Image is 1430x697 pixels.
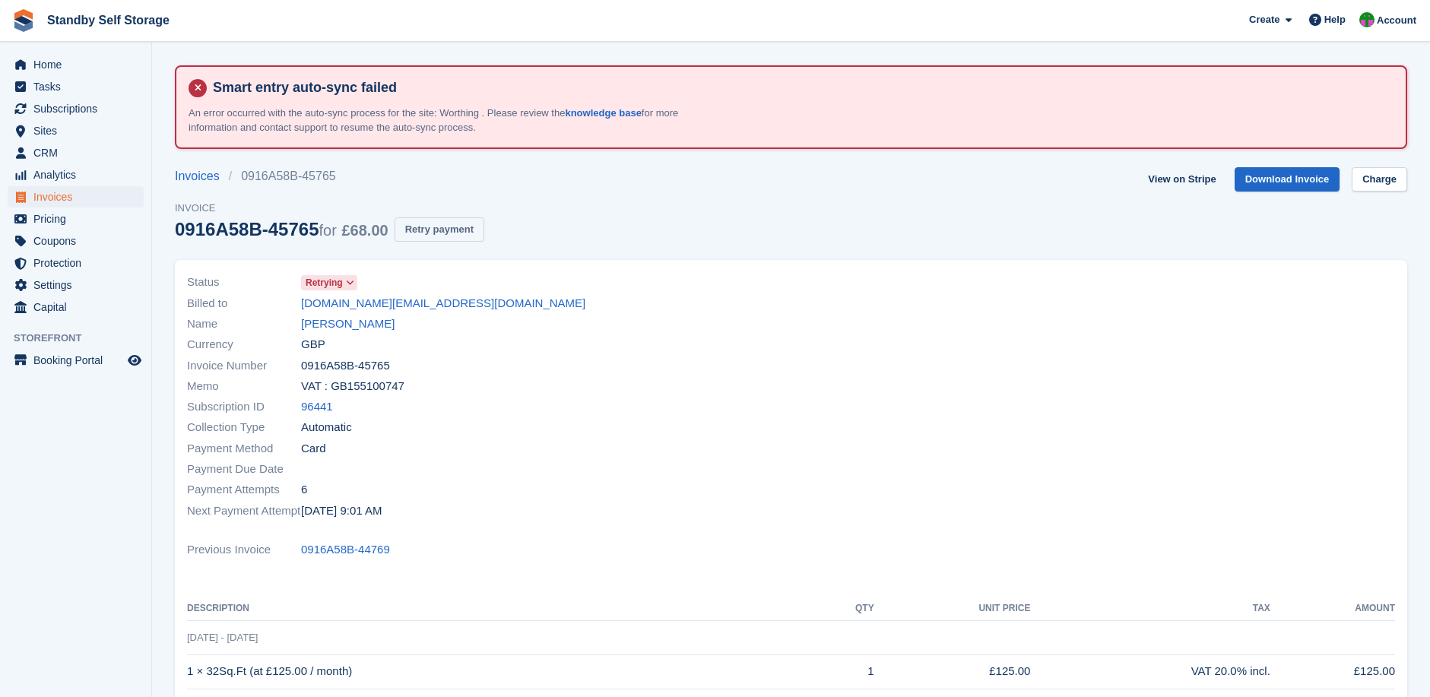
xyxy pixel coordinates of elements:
[33,142,125,163] span: CRM
[33,230,125,252] span: Coupons
[187,597,817,621] th: Description
[874,597,1031,621] th: Unit Price
[301,440,326,458] span: Card
[33,76,125,97] span: Tasks
[33,120,125,141] span: Sites
[33,350,125,371] span: Booking Portal
[187,440,301,458] span: Payment Method
[817,597,874,621] th: QTY
[187,461,301,478] span: Payment Due Date
[301,398,333,416] a: 96441
[1324,12,1346,27] span: Help
[1352,167,1407,192] a: Charge
[301,481,307,499] span: 6
[8,54,144,75] a: menu
[187,419,301,436] span: Collection Type
[187,274,301,291] span: Status
[1377,13,1416,28] span: Account
[33,208,125,230] span: Pricing
[8,120,144,141] a: menu
[1270,597,1395,621] th: Amount
[301,378,404,395] span: VAT : GB155100747
[33,164,125,185] span: Analytics
[8,142,144,163] a: menu
[187,541,301,559] span: Previous Invoice
[33,274,125,296] span: Settings
[175,167,484,185] nav: breadcrumbs
[187,481,301,499] span: Payment Attempts
[1030,663,1270,680] div: VAT 20.0% incl.
[175,167,229,185] a: Invoices
[8,350,144,371] a: menu
[8,98,144,119] a: menu
[301,357,390,375] span: 0916A58B-45765
[187,315,301,333] span: Name
[319,222,336,239] span: for
[33,252,125,274] span: Protection
[306,276,343,290] span: Retrying
[8,186,144,208] a: menu
[187,378,301,395] span: Memo
[187,357,301,375] span: Invoice Number
[1235,167,1340,192] a: Download Invoice
[1270,654,1395,689] td: £125.00
[301,541,390,559] a: 0916A58B-44769
[301,295,585,312] a: [DOMAIN_NAME][EMAIL_ADDRESS][DOMAIN_NAME]
[1359,12,1375,27] img: Michelle Mustoe
[1030,597,1270,621] th: Tax
[8,208,144,230] a: menu
[1249,12,1279,27] span: Create
[342,222,388,239] span: £68.00
[175,201,484,216] span: Invoice
[33,98,125,119] span: Subscriptions
[8,252,144,274] a: menu
[565,107,641,119] a: knowledge base
[14,331,151,346] span: Storefront
[8,274,144,296] a: menu
[187,632,258,643] span: [DATE] - [DATE]
[395,217,484,242] button: Retry payment
[8,164,144,185] a: menu
[189,106,721,135] p: An error occurred with the auto-sync process for the site: Worthing . Please review the for more ...
[187,295,301,312] span: Billed to
[187,398,301,416] span: Subscription ID
[187,336,301,353] span: Currency
[41,8,176,33] a: Standby Self Storage
[175,219,388,239] div: 0916A58B-45765
[8,296,144,318] a: menu
[33,296,125,318] span: Capital
[187,502,301,520] span: Next Payment Attempt
[1142,167,1222,192] a: View on Stripe
[125,351,144,369] a: Preview store
[187,654,817,689] td: 1 × 32Sq.Ft (at £125.00 / month)
[301,502,382,520] time: 2025-08-29 08:01:19 UTC
[8,230,144,252] a: menu
[301,315,395,333] a: [PERSON_NAME]
[33,186,125,208] span: Invoices
[817,654,874,689] td: 1
[301,336,325,353] span: GBP
[301,419,352,436] span: Automatic
[12,9,35,32] img: stora-icon-8386f47178a22dfd0bd8f6a31ec36ba5ce8667c1dd55bd0f319d3a0aa187defe.svg
[8,76,144,97] a: menu
[301,274,357,291] a: Retrying
[33,54,125,75] span: Home
[207,79,1394,97] h4: Smart entry auto-sync failed
[874,654,1031,689] td: £125.00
